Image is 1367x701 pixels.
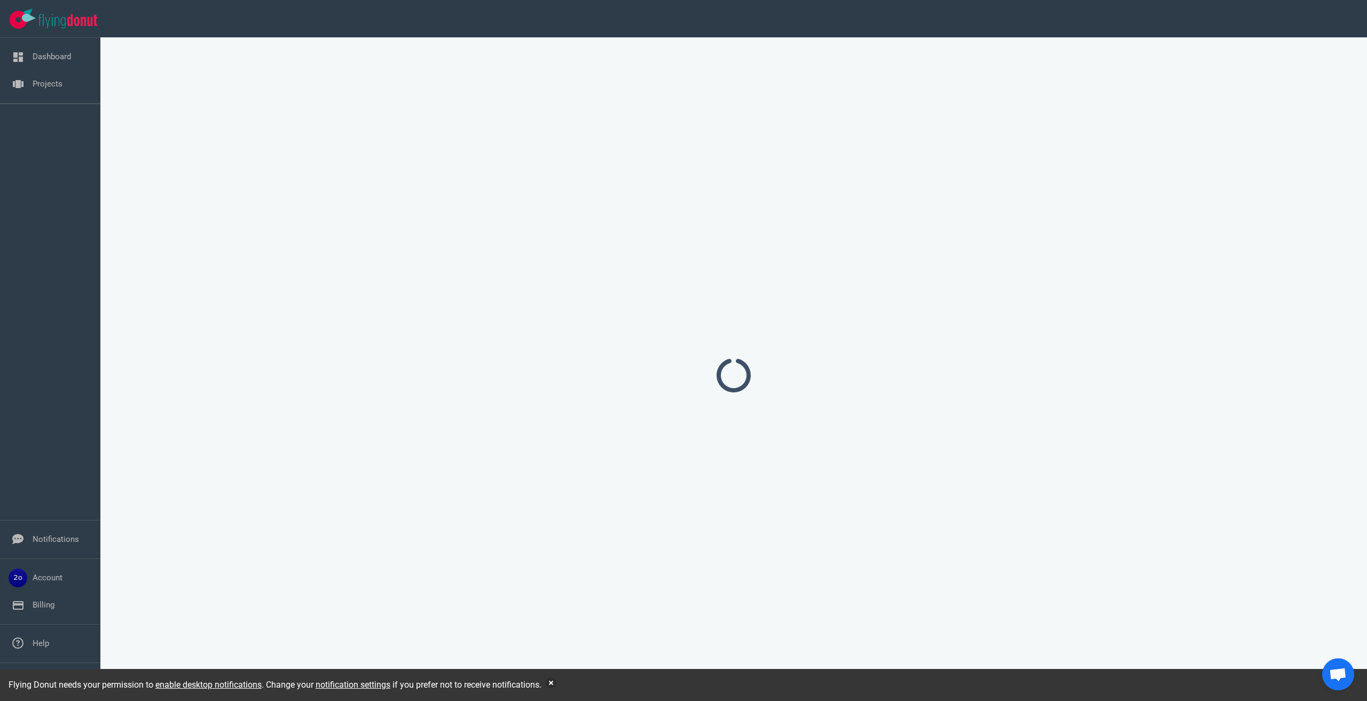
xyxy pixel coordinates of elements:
a: Billing [33,600,54,610]
a: Account [33,573,62,582]
span: . Change your if you prefer not to receive notifications. [262,680,541,690]
span: Flying Donut needs your permission to [9,680,262,690]
img: Flying Donut text logo [38,14,97,28]
a: Help [33,639,49,648]
a: Open chat [1322,658,1354,690]
a: Notifications [33,534,79,544]
a: Dashboard [33,52,71,61]
a: Projects [33,79,62,89]
a: notification settings [316,680,390,690]
a: enable desktop notifications [155,680,262,690]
